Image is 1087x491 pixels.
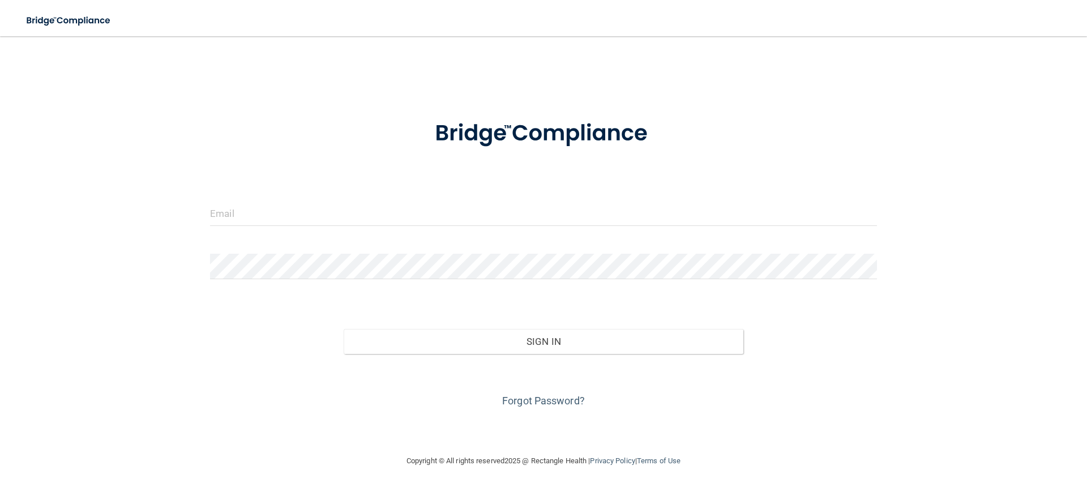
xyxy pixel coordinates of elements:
[637,456,681,465] a: Terms of Use
[590,456,635,465] a: Privacy Policy
[17,9,121,32] img: bridge_compliance_login_screen.278c3ca4.svg
[412,104,675,163] img: bridge_compliance_login_screen.278c3ca4.svg
[337,443,750,479] div: Copyright © All rights reserved 2025 @ Rectangle Health | |
[344,329,744,354] button: Sign In
[210,200,877,226] input: Email
[502,395,585,407] a: Forgot Password?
